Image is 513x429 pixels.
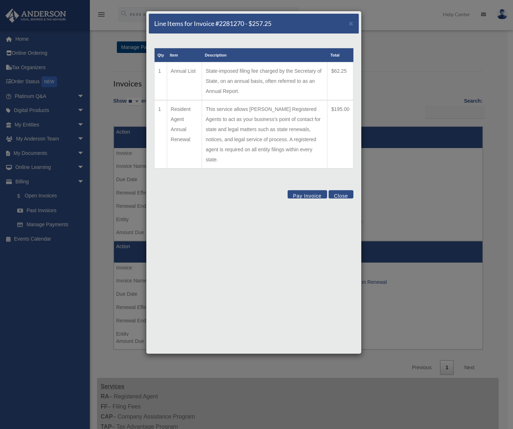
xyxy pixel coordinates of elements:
h5: Line Items for Invoice #2281270 - $257.25 [154,19,271,28]
button: Close [349,19,353,27]
td: $195.00 [328,100,353,169]
button: Pay Invoice [288,190,327,198]
td: State-imposed filing fee charged by the Secretary of State, on an annual basis, often referred to... [202,62,328,100]
th: Qty [155,48,167,62]
td: 1 [155,100,167,169]
td: 1 [155,62,167,100]
button: Close [329,190,353,198]
span: × [349,19,353,27]
th: Item [167,48,202,62]
th: Description [202,48,328,62]
td: This service allows [PERSON_NAME] Registered Agents to act as your business's point of contact fo... [202,100,328,169]
td: $62.25 [328,62,353,100]
td: Annual List [167,62,202,100]
td: Resident Agent Annual Renewal [167,100,202,169]
th: Total [328,48,353,62]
